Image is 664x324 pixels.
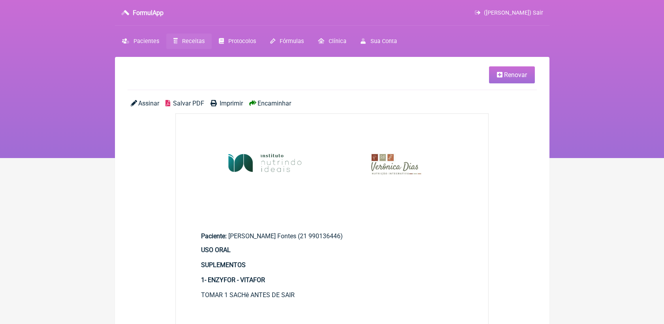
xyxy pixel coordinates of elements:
[212,34,263,49] a: Protocolos
[166,34,212,49] a: Receitas
[138,100,159,107] span: Assinar
[134,38,159,45] span: Pacientes
[201,232,227,240] span: Paciente:
[475,9,543,16] a: ([PERSON_NAME]) Sair
[258,100,291,107] span: Encaminhar
[228,38,256,45] span: Protocolos
[131,100,159,107] a: Assinar
[329,38,346,45] span: Clínica
[115,34,166,49] a: Pacientes
[182,38,205,45] span: Receitas
[354,34,404,49] a: Sua Conta
[504,71,527,79] span: Renovar
[220,100,243,107] span: Imprimir
[484,9,543,16] span: ([PERSON_NAME]) Sair
[211,100,243,107] a: Imprimir
[201,232,463,240] div: [PERSON_NAME] Fontes (21 990136446)
[489,66,535,83] a: Renovar
[176,114,489,218] img: rSewsjIQ7AAAAAAAMhDsAAAAAAAyEOwAAAAAADIQ7AAAAAAAMhDsAAAAAAAyEOwAAAAAADIQ7AAAAAAAMhDsAAAAAAAyEOwAA...
[166,100,204,107] a: Salvar PDF
[280,38,304,45] span: Fórmulas
[201,246,265,284] strong: USO ORAL SUPLEMENTOS 1- ENZYFOR - VITAFOR
[173,100,204,107] span: Salvar PDF
[371,38,397,45] span: Sua Conta
[263,34,311,49] a: Fórmulas
[311,34,354,49] a: Clínica
[249,100,291,107] a: Encaminhar
[133,9,164,17] h3: FormulApp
